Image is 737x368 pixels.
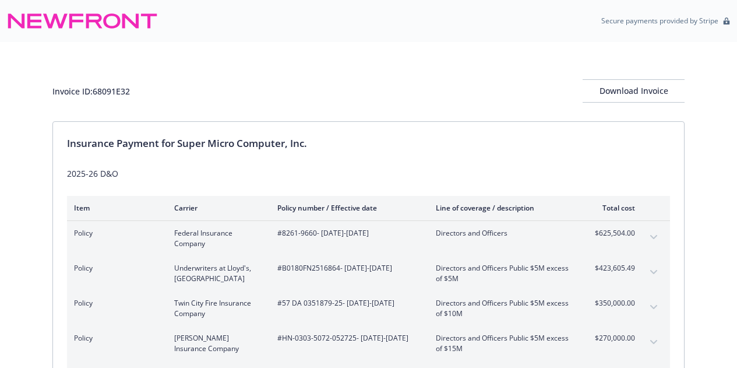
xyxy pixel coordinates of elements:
[277,298,417,309] span: #57 DA 0351879-25 - [DATE]-[DATE]
[277,333,417,344] span: #HN-0303-5072-052725 - [DATE]-[DATE]
[644,263,663,282] button: expand content
[591,203,635,213] div: Total cost
[591,333,635,344] span: $270,000.00
[174,298,259,319] span: Twin City Fire Insurance Company
[74,333,156,344] span: Policy
[174,333,259,354] span: [PERSON_NAME] Insurance Company
[174,263,259,284] span: Underwriters at Lloyd's, [GEOGRAPHIC_DATA]
[644,298,663,317] button: expand content
[583,80,685,102] div: Download Invoice
[644,333,663,352] button: expand content
[74,263,156,274] span: Policy
[174,203,259,213] div: Carrier
[436,298,573,319] span: Directors and Officers Public $5M excess of $10M
[67,326,670,361] div: Policy[PERSON_NAME] Insurance Company#HN-0303-5072-052725- [DATE]-[DATE]Directors and Officers Pu...
[583,79,685,103] button: Download Invoice
[436,263,573,284] span: Directors and Officers Public $5M excess of $5M
[277,203,417,213] div: Policy number / Effective date
[436,228,573,239] span: Directors and Officers
[74,228,156,239] span: Policy
[277,263,417,274] span: #B0180FN2516864 - [DATE]-[DATE]
[644,228,663,247] button: expand content
[174,228,259,249] span: Federal Insurance Company
[67,221,670,256] div: PolicyFederal Insurance Company#8261-9660- [DATE]-[DATE]Directors and Officers$625,504.00expand c...
[601,16,718,26] p: Secure payments provided by Stripe
[67,167,670,180] div: 2025-26 D&O
[591,298,635,309] span: $350,000.00
[67,256,670,291] div: PolicyUnderwriters at Lloyd's, [GEOGRAPHIC_DATA]#B0180FN2516864- [DATE]-[DATE]Directors and Offic...
[591,263,635,274] span: $423,605.49
[591,228,635,239] span: $625,504.00
[52,85,130,97] div: Invoice ID: 68091E32
[436,333,573,354] span: Directors and Officers Public $5M excess of $15M
[74,298,156,309] span: Policy
[74,203,156,213] div: Item
[67,136,670,151] div: Insurance Payment for Super Micro Computer, Inc.
[436,203,573,213] div: Line of coverage / description
[67,291,670,326] div: PolicyTwin City Fire Insurance Company#57 DA 0351879-25- [DATE]-[DATE]Directors and Officers Publ...
[277,228,417,239] span: #8261-9660 - [DATE]-[DATE]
